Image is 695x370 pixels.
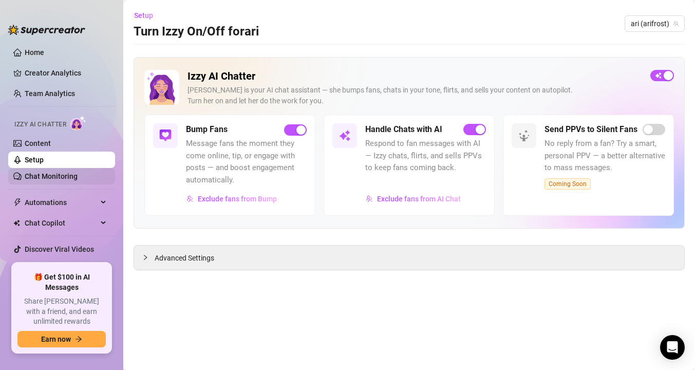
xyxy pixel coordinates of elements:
[186,138,307,186] span: Message fans the moment they come online, tip, or engage with posts — and boost engagement automa...
[198,195,277,203] span: Exclude fans from Bump
[186,123,228,136] h5: Bump Fans
[142,252,155,263] div: collapsed
[17,331,106,347] button: Earn nowarrow-right
[25,245,94,253] a: Discover Viral Videos
[134,24,259,40] h3: Turn Izzy On/Off for ari
[17,297,106,327] span: Share [PERSON_NAME] with a friend, and earn unlimited rewards
[25,48,44,57] a: Home
[14,120,66,129] span: Izzy AI Chatter
[41,335,71,343] span: Earn now
[186,191,277,207] button: Exclude fans from Bump
[25,65,107,81] a: Creator Analytics
[518,129,530,142] img: svg%3e
[365,123,442,136] h5: Handle Chats with AI
[544,138,665,174] span: No reply from a fan? Try a smart, personal PPV — a better alternative to mass messages.
[365,191,461,207] button: Exclude fans from AI Chat
[25,139,51,147] a: Content
[13,198,22,207] span: thunderbolt
[144,70,179,105] img: Izzy AI Chatter
[155,252,214,264] span: Advanced Settings
[187,70,642,83] h2: Izzy AI Chatter
[25,172,78,180] a: Chat Monitoring
[377,195,461,203] span: Exclude fans from AI Chat
[25,194,98,211] span: Automations
[366,195,373,202] img: svg%3e
[134,7,161,24] button: Setup
[187,85,642,106] div: [PERSON_NAME] is your AI chat assistant — she bumps fans, chats in your tone, flirts, and sells y...
[544,123,637,136] h5: Send PPVs to Silent Fans
[13,219,20,227] img: Chat Copilot
[134,11,153,20] span: Setup
[660,335,685,360] div: Open Intercom Messenger
[25,156,44,164] a: Setup
[186,195,194,202] img: svg%3e
[631,16,679,31] span: ari (arifrost)
[75,336,82,343] span: arrow-right
[25,215,98,231] span: Chat Copilot
[544,178,591,190] span: Coming Soon
[673,21,679,27] span: team
[25,89,75,98] a: Team Analytics
[17,272,106,292] span: 🎁 Get $100 in AI Messages
[70,116,86,131] img: AI Chatter
[339,129,351,142] img: svg%3e
[8,25,85,35] img: logo-BBDzfeDw.svg
[365,138,486,174] span: Respond to fan messages with AI — Izzy chats, flirts, and sells PPVs to keep fans coming back.
[142,254,148,261] span: collapsed
[159,129,172,142] img: svg%3e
